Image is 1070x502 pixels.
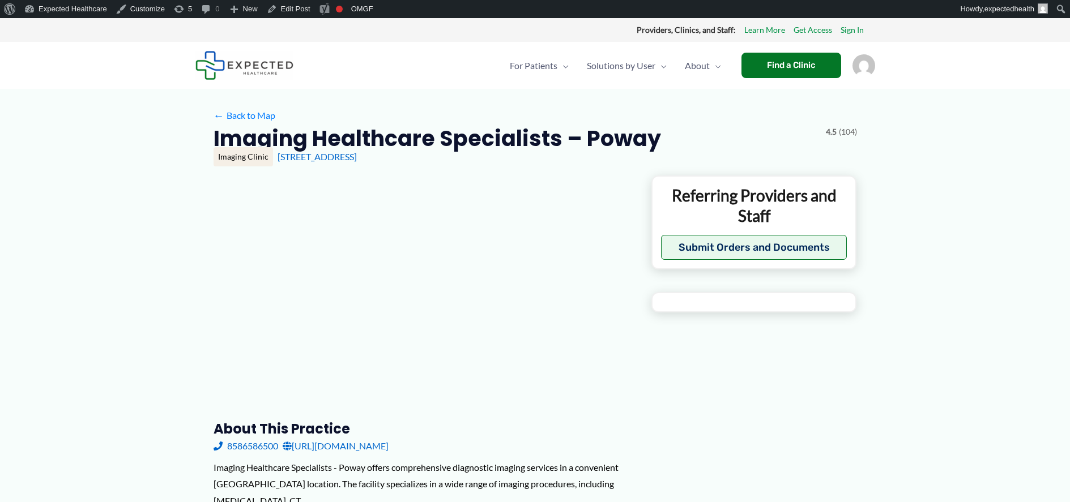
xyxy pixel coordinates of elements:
[841,23,864,37] a: Sign In
[501,46,730,85] nav: Primary Site Navigation
[214,420,633,437] h3: About this practice
[676,46,730,85] a: AboutMenu Toggle
[661,235,847,260] button: Submit Orders and Documents
[214,125,661,152] h2: Imaging Healthcare Specialists – Poway
[587,46,655,85] span: Solutions by User
[278,151,357,162] a: [STREET_ADDRESS]
[852,59,875,70] a: Account icon link
[826,125,837,139] span: 4.5
[744,23,785,37] a: Learn More
[710,46,721,85] span: Menu Toggle
[214,110,224,121] span: ←
[578,46,676,85] a: Solutions by UserMenu Toggle
[214,147,273,166] div: Imaging Clinic
[501,46,578,85] a: For PatientsMenu Toggle
[283,437,389,454] a: [URL][DOMAIN_NAME]
[637,25,736,35] strong: Providers, Clinics, and Staff:
[741,53,841,78] a: Find a Clinic
[336,6,343,12] div: Focus keyphrase not set
[984,5,1034,13] span: expectedhealth
[214,437,278,454] a: 8586586500
[661,185,847,226] p: Referring Providers and Staff
[685,46,710,85] span: About
[655,46,667,85] span: Menu Toggle
[195,51,293,80] img: Expected Healthcare Logo - side, dark font, small
[214,107,275,124] a: ←Back to Map
[557,46,569,85] span: Menu Toggle
[794,23,832,37] a: Get Access
[510,46,557,85] span: For Patients
[839,125,857,139] span: (104)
